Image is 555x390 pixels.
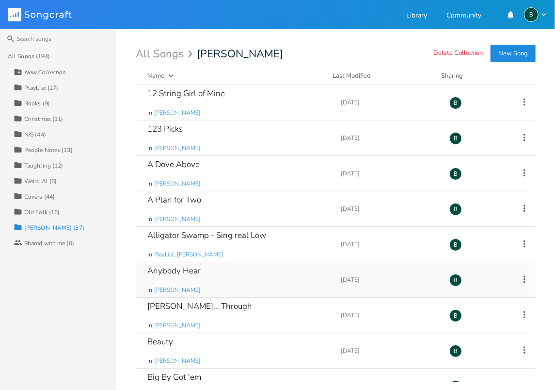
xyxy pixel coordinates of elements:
div: BruCe [524,7,539,22]
div: A Plan for Two [147,196,201,204]
span: [PERSON_NAME] [154,286,201,294]
a: Library [406,12,427,20]
div: All Songs (194) [8,53,50,59]
span: [PERSON_NAME] [154,109,201,117]
div: Name [147,71,164,80]
div: BruCe [449,168,462,180]
span: [PERSON_NAME] [154,322,201,330]
span: [PERSON_NAME] [154,144,201,153]
div: 123 Picks [147,125,183,133]
span: in [147,180,152,188]
button: Delete Collection [433,50,483,58]
div: [DATE] [341,277,438,283]
div: New Collection [24,69,65,75]
div: BruCe [449,203,462,216]
span: [PERSON_NAME] [154,215,201,223]
div: Alligator Swamp - Sing real Low [147,231,266,239]
div: Shared with me (0) [24,240,74,246]
div: BruCe [449,345,462,357]
div: BruCe [449,97,462,109]
div: [PERSON_NAME] (37) [24,225,84,231]
span: [PERSON_NAME] [154,180,201,188]
div: Last Modified [333,71,371,80]
button: Name [147,71,321,81]
span: PlayList, [PERSON_NAME] [154,251,223,259]
span: in [147,322,152,330]
button: New Song [491,45,536,62]
div: BruCe [449,132,462,145]
div: Anybody Hear [147,267,201,275]
span: [PERSON_NAME] [197,49,283,59]
div: PlayList (27) [24,85,58,91]
div: [DATE] [341,348,438,354]
div: Weird Al (6) [24,178,57,184]
span: in [147,286,152,294]
div: People Notes (13) [24,147,73,153]
div: [DATE] [341,100,438,105]
div: [DATE] [341,312,438,318]
div: Taughting (12) [24,163,63,169]
div: [DATE] [341,135,438,141]
div: All Songs [136,50,196,59]
div: [DATE] [341,206,438,212]
span: [PERSON_NAME] [154,357,201,365]
div: Beauty [147,338,173,346]
span: in [147,251,152,259]
div: [DATE] [341,241,438,247]
div: BruCe [449,274,462,287]
button: B [524,7,547,22]
div: Old Folk (16) [24,209,60,215]
span: in [147,215,152,223]
div: Christmas (11) [24,116,63,122]
span: in [147,357,152,365]
span: in [147,144,152,153]
div: [PERSON_NAME]... Through [147,302,252,310]
div: Sharing [441,71,499,81]
a: Community [446,12,481,20]
div: Big By Got 'em [147,373,201,381]
div: A Dove Above [147,160,200,169]
div: N/S (44) [24,132,46,137]
div: BruCe [449,309,462,322]
div: [DATE] [341,170,438,176]
div: 12 String Girl of Mine [147,89,225,98]
div: Covers (44) [24,194,55,200]
button: Last Modified [333,71,429,81]
div: Books (9) [24,101,50,106]
span: in [147,109,152,117]
div: BruCe [449,238,462,251]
